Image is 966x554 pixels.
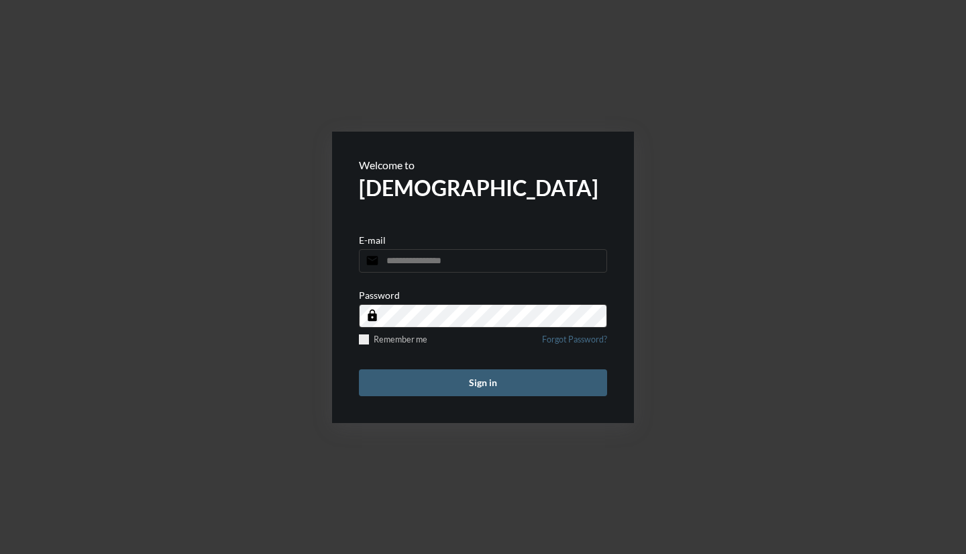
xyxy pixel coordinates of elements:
p: Welcome to [359,158,607,171]
a: Forgot Password? [542,334,607,353]
button: Sign in [359,369,607,396]
h2: [DEMOGRAPHIC_DATA] [359,175,607,201]
label: Remember me [359,334,427,344]
p: Password [359,289,400,301]
p: E-mail [359,234,386,246]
